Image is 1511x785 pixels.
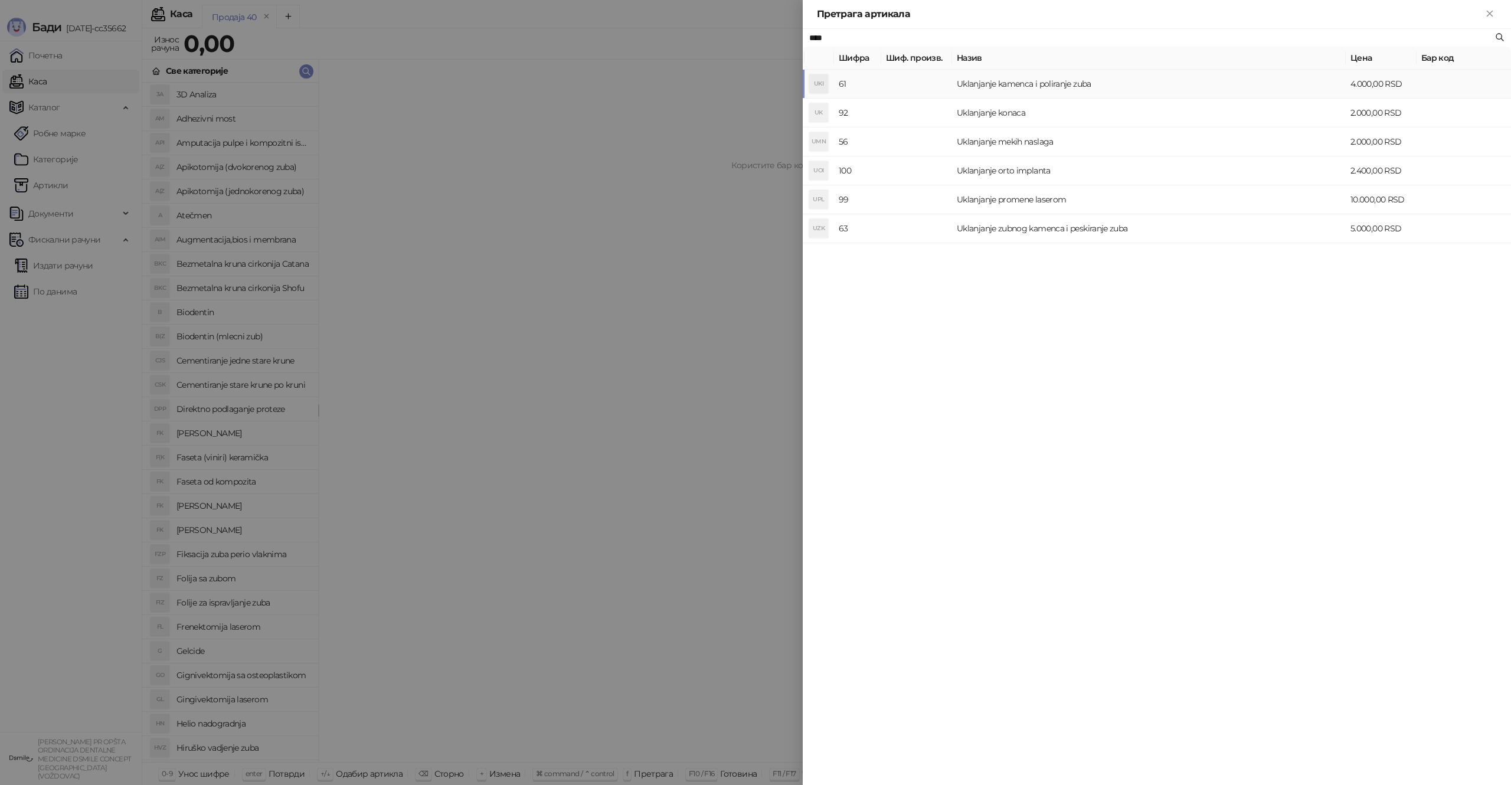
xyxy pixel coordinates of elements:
[952,99,1346,127] td: Uklanjanje konaca
[817,7,1483,21] div: Претрага артикала
[952,214,1346,243] td: Uklanjanje zubnog kamenca i peskiranje zuba
[809,74,828,93] div: UKI
[952,47,1346,70] th: Назив
[809,190,828,209] div: UPL
[834,99,881,127] td: 92
[1417,47,1511,70] th: Бар код
[809,132,828,151] div: UMN
[1346,156,1417,185] td: 2.400,00 RSD
[834,156,881,185] td: 100
[1346,99,1417,127] td: 2.000,00 RSD
[952,70,1346,99] td: Uklanjanje kamenca i poliranje zuba
[952,127,1346,156] td: Uklanjanje mekih naslaga
[1346,214,1417,243] td: 5.000,00 RSD
[1483,7,1497,21] button: Close
[834,185,881,214] td: 99
[952,156,1346,185] td: Uklanjanje orto implanta
[834,70,881,99] td: 61
[809,219,828,238] div: UZK
[1346,185,1417,214] td: 10.000,00 RSD
[1346,47,1417,70] th: Цена
[809,161,828,180] div: UOI
[834,127,881,156] td: 56
[809,103,828,122] div: UK
[881,47,952,70] th: Шиф. произв.
[834,214,881,243] td: 63
[1346,127,1417,156] td: 2.000,00 RSD
[952,185,1346,214] td: Uklanjanje promene laserom
[1346,70,1417,99] td: 4.000,00 RSD
[834,47,881,70] th: Шифра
